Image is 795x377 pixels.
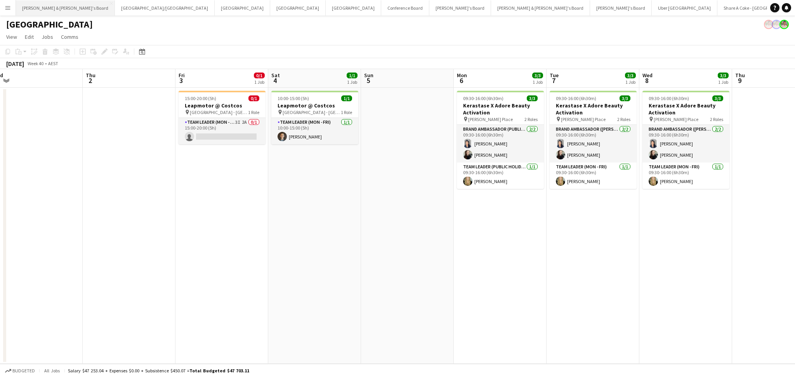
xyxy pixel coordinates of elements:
button: [PERSON_NAME] & [PERSON_NAME]'s Board [16,0,115,16]
button: [GEOGRAPHIC_DATA] [326,0,381,16]
span: All jobs [43,368,61,374]
button: [PERSON_NAME]'s Board [429,0,491,16]
button: [GEOGRAPHIC_DATA] [270,0,326,16]
app-user-avatar: Arrence Torres [764,20,773,29]
span: Budgeted [12,368,35,374]
button: [GEOGRAPHIC_DATA] [215,0,270,16]
button: Conference Board [381,0,429,16]
app-user-avatar: Arrence Torres [772,20,781,29]
button: [GEOGRAPHIC_DATA]/[GEOGRAPHIC_DATA] [115,0,215,16]
button: [PERSON_NAME]'s Board [590,0,652,16]
div: Salary $47 253.04 + Expenses $0.00 + Subsistence $450.07 = [68,368,249,374]
button: Uber [GEOGRAPHIC_DATA] [652,0,717,16]
button: Budgeted [4,367,36,375]
button: [PERSON_NAME] & [PERSON_NAME]'s Board [491,0,590,16]
span: Total Budgeted $47 703.11 [189,368,249,374]
app-user-avatar: Arrence Torres [779,20,789,29]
